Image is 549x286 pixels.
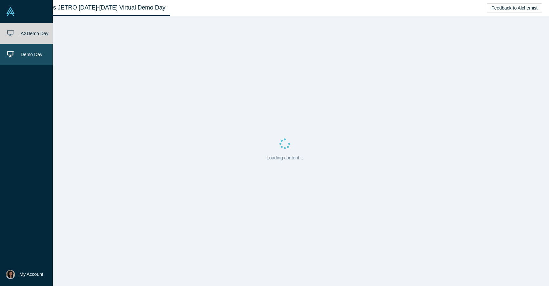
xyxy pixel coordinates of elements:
img: Alchemist Vault Logo [6,7,15,16]
span: Demo Day [21,52,42,57]
img: Akemi Koda's Account [6,270,15,279]
p: Loading content... [267,154,303,161]
span: AX Demo Day [21,31,48,36]
button: Feedback to Alchemist [487,3,542,12]
button: My Account [6,270,43,279]
span: My Account [20,271,43,278]
div: Class JETRO [DATE]-[DATE] Virtual Demo Day [37,3,170,12]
